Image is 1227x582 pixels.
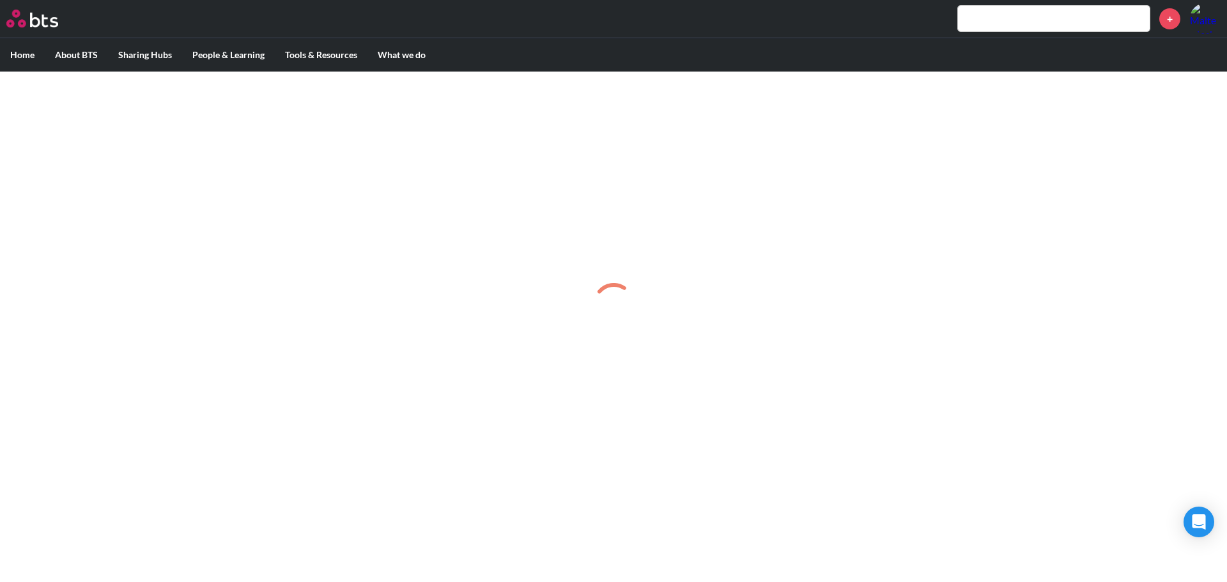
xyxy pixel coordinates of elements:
a: Go home [6,10,82,27]
label: Sharing Hubs [108,38,182,72]
label: Tools & Resources [275,38,367,72]
label: What we do [367,38,436,72]
a: + [1159,8,1180,29]
a: Profile [1190,3,1221,34]
div: Open Intercom Messenger [1184,507,1214,537]
label: About BTS [45,38,108,72]
img: BTS Logo [6,10,58,27]
img: Malte Klocke [1190,3,1221,34]
label: People & Learning [182,38,275,72]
